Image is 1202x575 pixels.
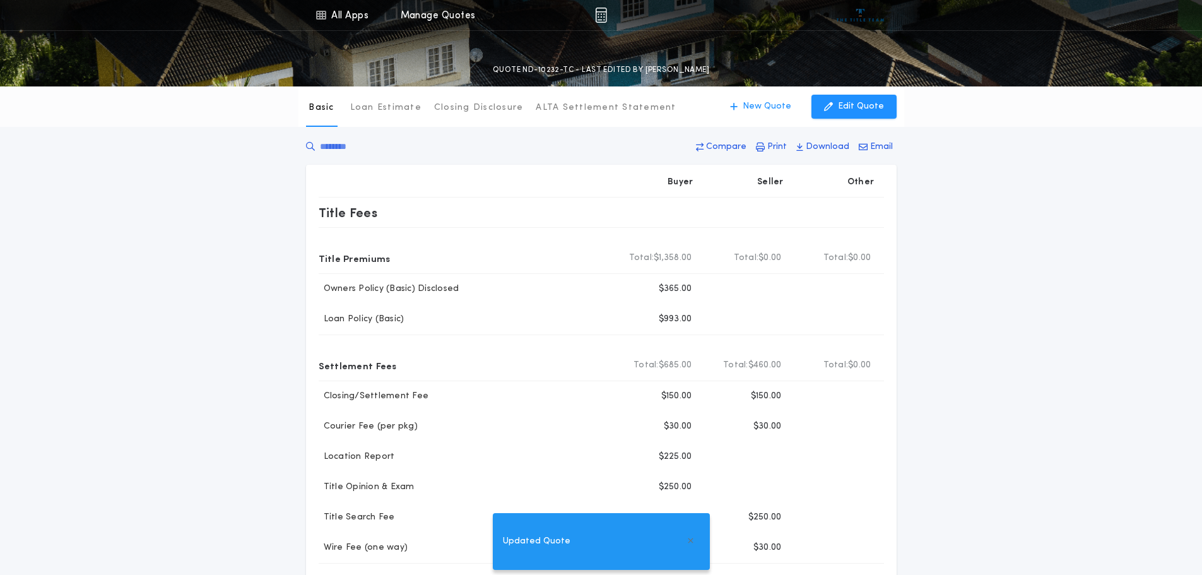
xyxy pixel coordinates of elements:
[595,8,607,23] img: img
[319,248,391,268] p: Title Premiums
[503,535,570,548] span: Updated Quote
[717,95,804,119] button: New Quote
[752,136,791,158] button: Print
[319,355,397,376] p: Settlement Fees
[870,141,893,153] p: Email
[319,451,395,463] p: Location Report
[855,136,897,158] button: Email
[536,102,676,114] p: ALTA Settlement Statement
[633,359,659,372] b: Total:
[661,390,692,403] p: $150.00
[847,176,873,189] p: Other
[751,390,782,403] p: $150.00
[758,252,781,264] span: $0.00
[848,252,871,264] span: $0.00
[767,141,787,153] p: Print
[350,102,421,114] p: Loan Estimate
[659,313,692,326] p: $993.00
[319,203,378,223] p: Title Fees
[823,252,849,264] b: Total:
[659,451,692,463] p: $225.00
[668,176,693,189] p: Buyer
[692,136,750,158] button: Compare
[319,390,429,403] p: Closing/Settlement Fee
[753,420,782,433] p: $30.00
[319,481,415,494] p: Title Opinion & Exam
[743,100,791,113] p: New Quote
[823,359,849,372] b: Total:
[654,252,692,264] span: $1,358.00
[659,481,692,494] p: $250.00
[848,359,871,372] span: $0.00
[659,359,692,372] span: $685.00
[319,313,404,326] p: Loan Policy (Basic)
[838,100,884,113] p: Edit Quote
[629,252,654,264] b: Total:
[811,95,897,119] button: Edit Quote
[493,64,709,76] p: QUOTE ND-10232-TC - LAST EDITED BY [PERSON_NAME]
[792,136,853,158] button: Download
[837,9,884,21] img: vs-icon
[748,359,782,372] span: $460.00
[319,420,418,433] p: Courier Fee (per pkg)
[706,141,746,153] p: Compare
[309,102,334,114] p: Basic
[434,102,524,114] p: Closing Disclosure
[659,283,692,295] p: $365.00
[319,283,459,295] p: Owners Policy (Basic) Disclosed
[757,176,784,189] p: Seller
[723,359,748,372] b: Total:
[664,420,692,433] p: $30.00
[734,252,759,264] b: Total:
[806,141,849,153] p: Download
